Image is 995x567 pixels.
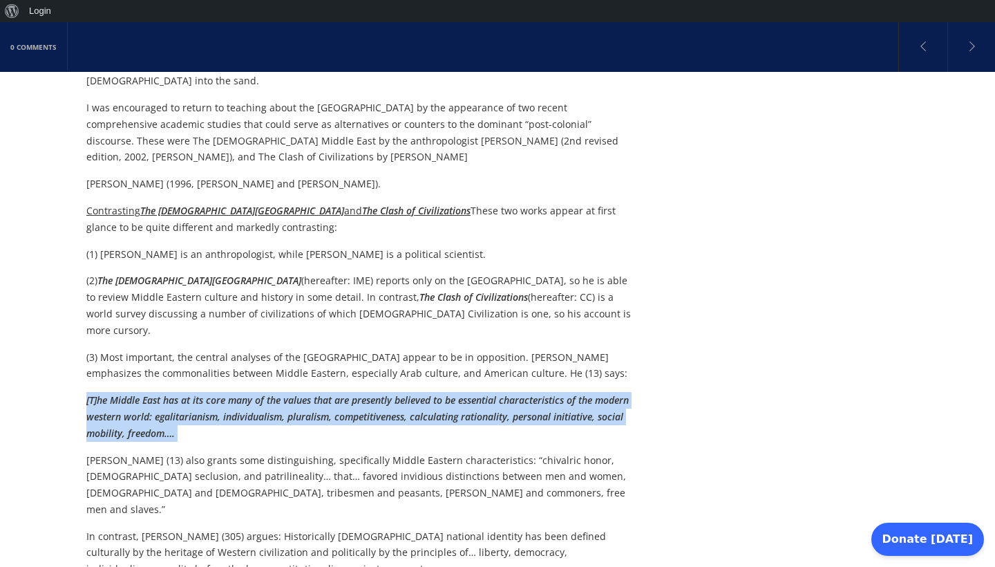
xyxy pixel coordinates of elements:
p: [PERSON_NAME] (13) also grants some distinguishing, specifically Middle Eastern characteristics: ... [86,452,634,518]
p: (3) Most important, the central analyses of the [GEOGRAPHIC_DATA] appear to be in opposition. [PE... [86,349,634,382]
em: The Clash of Civilizations [419,290,528,304]
u: Contrasting and [86,204,471,217]
p: These two works appear at first glance to be quite different and markedly contrasting: [86,203,634,236]
em: The [DEMOGRAPHIC_DATA][GEOGRAPHIC_DATA] [97,274,301,287]
p: I was encouraged to return to teaching about the [GEOGRAPHIC_DATA] by the appearance of two recen... [86,100,634,165]
p: (1) [PERSON_NAME] is an anthropologist, while [PERSON_NAME] is a political scientist. [86,246,634,263]
em: The [DEMOGRAPHIC_DATA][GEOGRAPHIC_DATA] [140,204,344,217]
p: [PERSON_NAME] (1996, [PERSON_NAME] and [PERSON_NAME]). [86,176,634,192]
p: (2) (hereafter: IME) reports only on the [GEOGRAPHIC_DATA], so he is able to review Middle Easter... [86,272,634,338]
em: [T]he Middle East has at its core many of the values that are presently believed to be essential ... [86,393,629,440]
em: The Clash of Civilizations [362,204,471,217]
